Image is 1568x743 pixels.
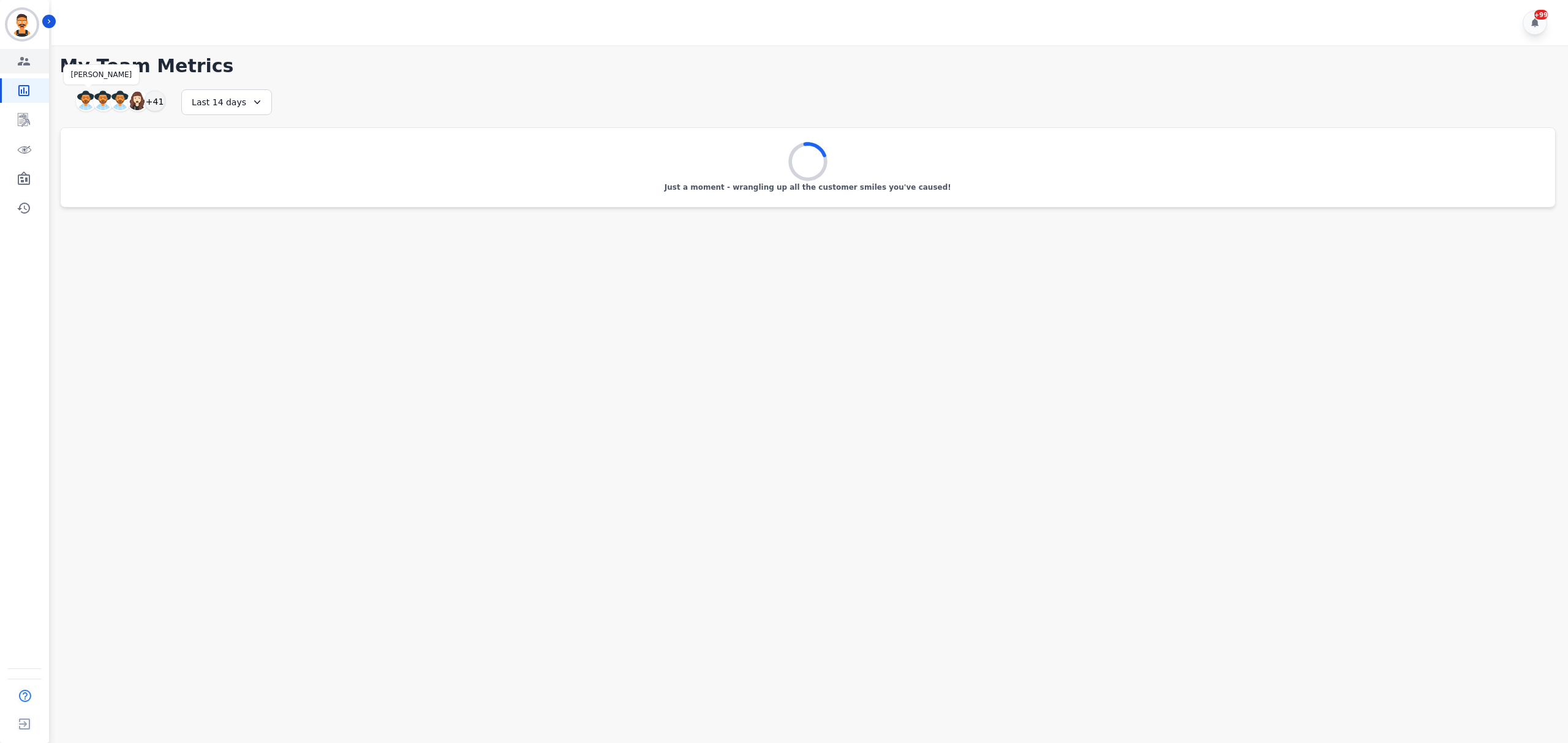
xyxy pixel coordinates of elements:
div: [PERSON_NAME] [71,70,132,80]
div: +41 [145,91,165,111]
div: Last 14 days [181,89,272,115]
p: Just a moment - wrangling up all the customer smiles you've caused! [665,182,951,192]
div: +99 [1534,10,1548,20]
h1: My Team Metrics [60,55,1556,77]
img: Bordered avatar [7,10,37,39]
